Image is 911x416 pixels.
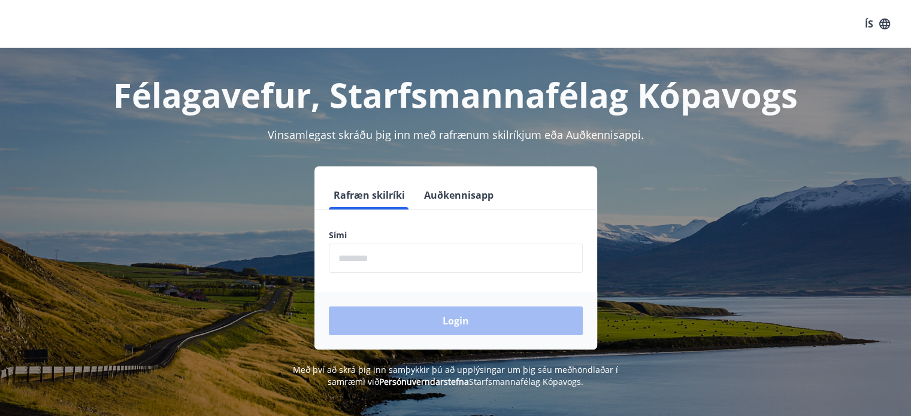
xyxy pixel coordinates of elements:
[268,127,644,142] span: Vinsamlegast skráðu þig inn með rafrænum skilríkjum eða Auðkennisappi.
[379,376,469,387] a: Persónuverndarstefna
[329,181,410,209] button: Rafræn skilríki
[293,364,618,387] span: Með því að skrá þig inn samþykkir þú að upplýsingar um þig séu meðhöndlaðar í samræmi við Starfsm...
[329,229,583,241] label: Sími
[39,72,873,117] h1: Félagavefur, Starfsmannafélag Kópavogs
[419,181,498,209] button: Auðkennisapp
[858,13,897,35] button: ÍS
